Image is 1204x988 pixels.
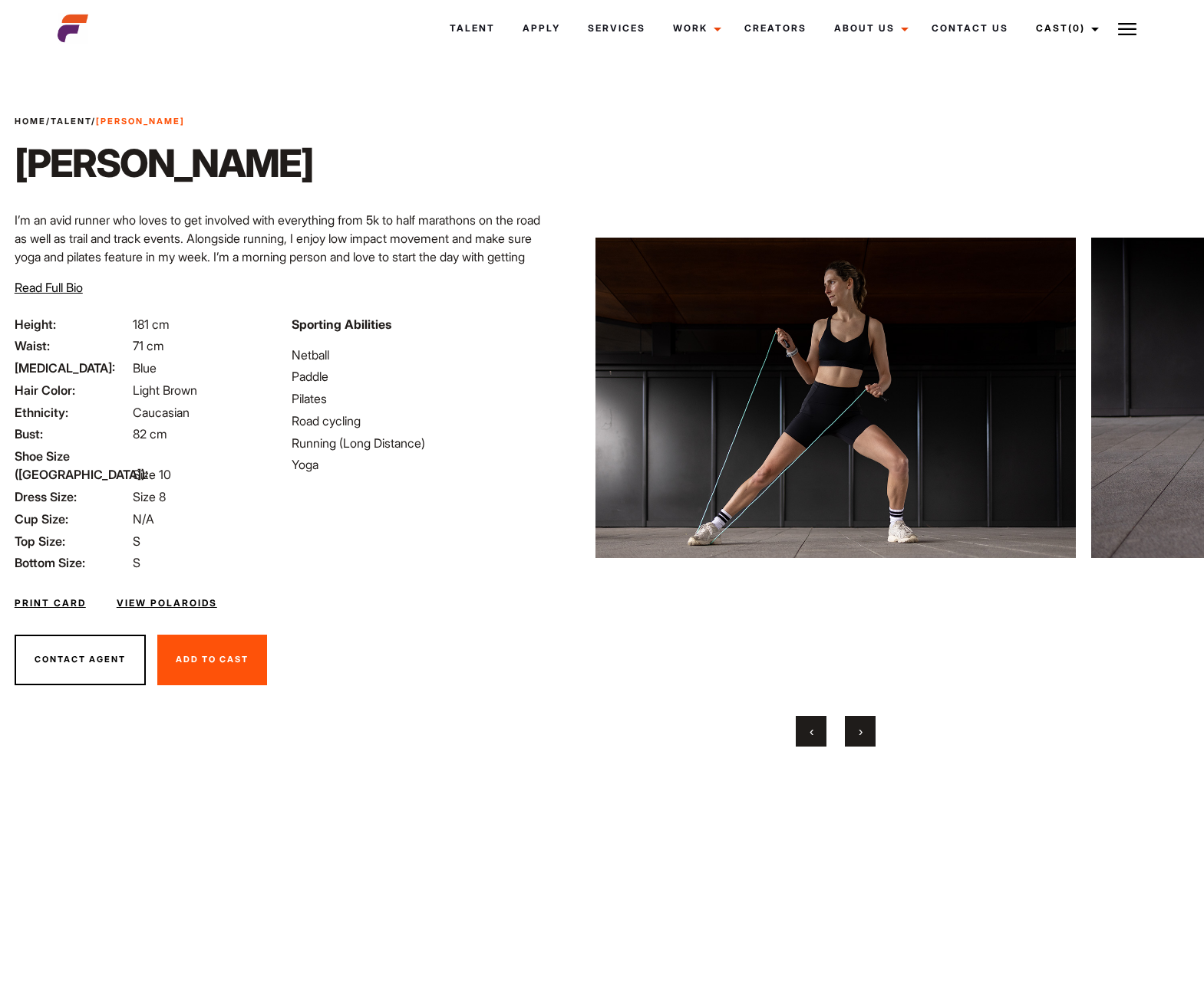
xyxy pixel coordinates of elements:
[133,426,167,441] span: 82 cm
[133,317,170,332] span: 181 cm
[133,533,140,549] span: S
[292,434,550,452] li: Running (Long Distance)
[574,8,659,49] a: Services
[292,367,550,386] li: Paddle
[133,467,171,482] span: Size 10
[133,382,197,398] span: Light Brown
[133,405,190,420] span: Caucasian
[292,455,550,474] li: Yoga
[659,8,731,49] a: Work
[292,389,550,408] li: Pilates
[15,403,130,422] span: Ethnicity:
[15,140,313,186] h1: [PERSON_NAME]
[918,8,1022,49] a: Contact Us
[15,211,550,284] p: I’m an avid runner who loves to get involved with everything from 5k to half marathons on the roa...
[15,553,130,572] span: Bottom Size:
[859,724,863,739] span: Next
[157,635,267,685] button: Add To Cast
[15,510,130,528] span: Cup Size:
[15,596,86,610] a: Print Card
[292,412,550,430] li: Road cycling
[292,346,550,364] li: Netball
[15,635,146,685] button: Contact Agent
[117,596,217,610] a: View Polaroids
[133,338,164,353] span: 71 cm
[820,8,918,49] a: About Us
[96,116,185,126] strong: [PERSON_NAME]
[731,8,820,49] a: Creators
[292,317,391,332] strong: Sporting Abilities
[1022,8,1108,49] a: Cast(0)
[15,315,130,333] span: Height:
[15,280,83,295] span: Read Full Bio
[133,360,157,376] span: Blue
[15,115,185,128] span: / /
[15,278,83,297] button: Read Full Bio
[15,116,46,126] a: Home
[133,489,166,504] span: Size 8
[51,116,91,126] a: Talent
[15,532,130,550] span: Top Size:
[436,8,509,49] a: Talent
[15,425,130,443] span: Bust:
[15,359,130,377] span: [MEDICAL_DATA]:
[58,13,88,44] img: cropped-aefm-brand-fav-22-square.png
[15,336,130,355] span: Waist:
[509,8,574,49] a: Apply
[1118,20,1136,38] img: Burger icon
[133,511,154,527] span: N/A
[176,654,249,665] span: Add To Cast
[15,447,130,484] span: Shoe Size ([GEOGRAPHIC_DATA]):
[1068,22,1085,34] span: (0)
[15,487,130,506] span: Dress Size:
[15,381,130,399] span: Hair Color:
[810,724,813,739] span: Previous
[133,555,140,570] span: S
